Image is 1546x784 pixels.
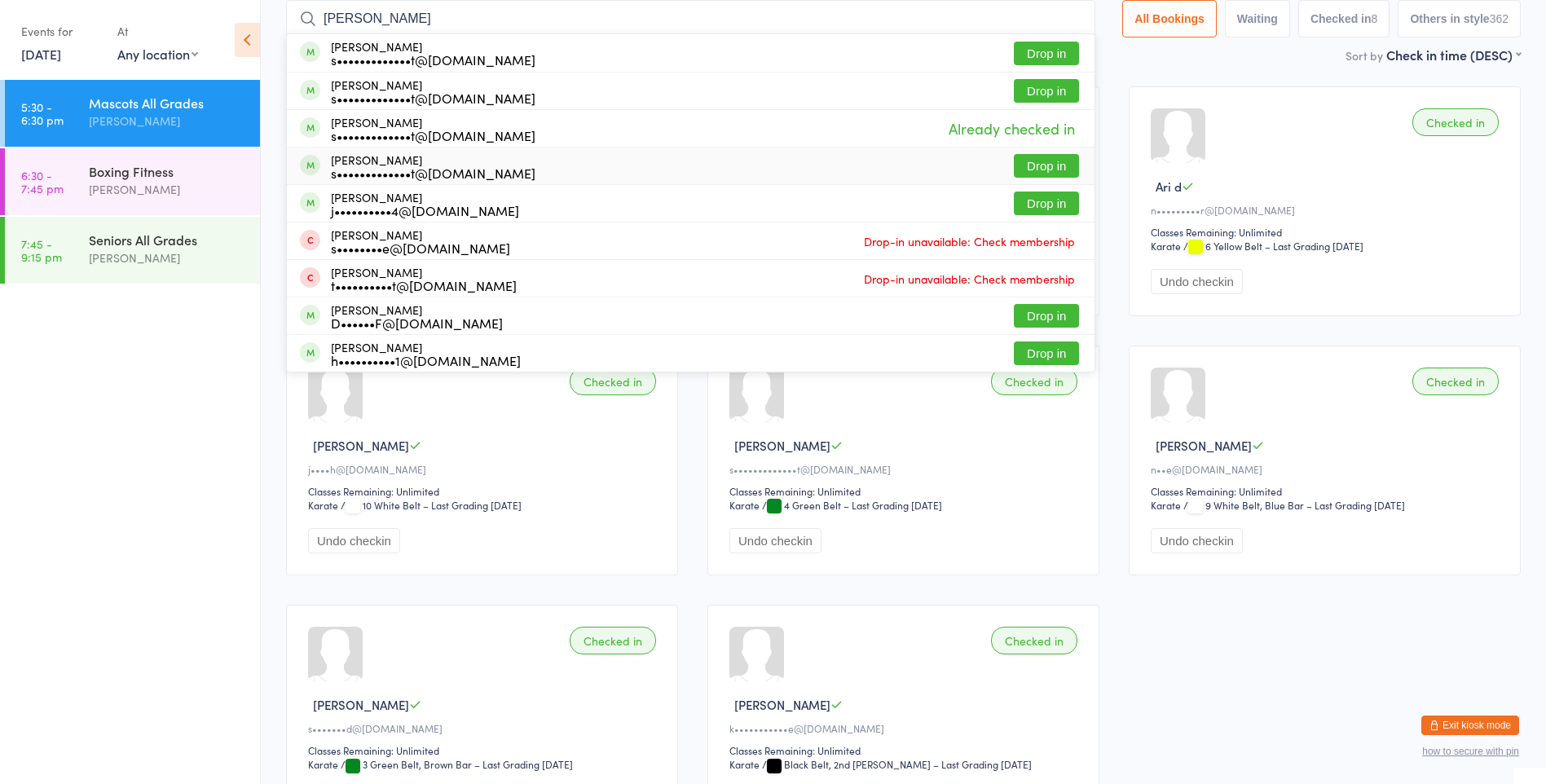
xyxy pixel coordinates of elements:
span: [PERSON_NAME] [1156,437,1252,454]
div: [PERSON_NAME] [331,116,535,142]
div: Classes Remaining: Unlimited [729,484,1082,498]
div: 8 [1372,12,1378,25]
span: / Black Belt, 2nd [PERSON_NAME] – Last Grading [DATE] [762,757,1032,771]
div: [PERSON_NAME] [331,78,535,104]
div: Classes Remaining: Unlimited [1151,225,1504,239]
div: j••••h@[DOMAIN_NAME] [308,462,661,476]
div: j••••••••••4@[DOMAIN_NAME] [331,204,519,217]
div: Checked in [1412,368,1499,395]
div: s•••••••••••••t@[DOMAIN_NAME] [331,129,535,142]
div: s•••••••d@[DOMAIN_NAME] [308,721,661,735]
div: s•••••••••••••t@[DOMAIN_NAME] [331,166,535,179]
div: s•••••••••••••t@[DOMAIN_NAME] [331,91,535,104]
div: n•••••••••r@[DOMAIN_NAME] [1151,203,1504,217]
div: Events for [21,18,101,45]
button: Exit kiosk mode [1421,716,1519,735]
div: Checked in [991,368,1077,395]
span: [PERSON_NAME] [313,437,409,454]
div: Karate [1151,498,1181,512]
span: / 4 Green Belt – Last Grading [DATE] [762,498,942,512]
span: [PERSON_NAME] [313,696,409,713]
span: / 3 Green Belt, Brown Bar – Last Grading [DATE] [341,757,573,771]
div: t••••••••••t@[DOMAIN_NAME] [331,279,517,292]
span: Drop-in unavailable: Check membership [860,266,1079,291]
button: Drop in [1014,304,1079,328]
button: how to secure with pin [1422,746,1519,757]
a: 5:30 -6:30 pmMascots All Grades[PERSON_NAME] [5,80,260,147]
div: [PERSON_NAME] [331,40,535,66]
span: Ari d [1156,178,1182,195]
div: Boxing Fitness [89,162,246,180]
span: Already checked in [945,114,1079,143]
button: Drop in [1014,79,1079,103]
a: [DATE] [21,45,61,63]
time: 5:30 - 6:30 pm [21,100,64,126]
div: k•••••••••••e@[DOMAIN_NAME] [729,721,1082,735]
button: Drop in [1014,192,1079,215]
button: Undo checkin [1151,269,1243,294]
div: s•••••••••••••t@[DOMAIN_NAME] [331,53,535,66]
label: Sort by [1346,47,1383,64]
button: Drop in [1014,42,1079,65]
time: 6:30 - 7:45 pm [21,169,64,195]
div: Seniors All Grades [89,231,246,249]
span: [PERSON_NAME] [734,437,830,454]
div: [PERSON_NAME] [89,112,246,130]
span: / 6 Yellow Belt – Last Grading [DATE] [1183,239,1363,253]
div: [PERSON_NAME] [331,191,519,217]
button: Drop in [1014,341,1079,365]
div: D••••••F@[DOMAIN_NAME] [331,316,503,329]
div: [PERSON_NAME] [331,341,521,367]
div: Any location [117,45,198,63]
div: Check in time (DESC) [1386,46,1521,64]
div: Classes Remaining: Unlimited [308,484,661,498]
div: At [117,18,198,45]
div: Classes Remaining: Unlimited [729,743,1082,757]
div: Karate [1151,239,1181,253]
div: Karate [308,757,338,771]
span: Drop-in unavailable: Check membership [860,229,1079,253]
div: [PERSON_NAME] [331,303,503,329]
div: 362 [1490,12,1509,25]
button: Undo checkin [308,528,400,553]
div: Checked in [991,627,1077,654]
div: Checked in [570,627,656,654]
div: Checked in [570,368,656,395]
div: Karate [729,498,760,512]
button: Drop in [1014,154,1079,178]
time: 7:45 - 9:15 pm [21,237,62,263]
div: h••••••••••1@[DOMAIN_NAME] [331,354,521,367]
div: n••e@[DOMAIN_NAME] [1151,462,1504,476]
span: / 10 White Belt – Last Grading [DATE] [341,498,522,512]
div: Classes Remaining: Unlimited [308,743,661,757]
div: s••••••••e@[DOMAIN_NAME] [331,241,510,254]
div: Karate [729,757,760,771]
div: Karate [308,498,338,512]
a: 7:45 -9:15 pmSeniors All Grades[PERSON_NAME] [5,217,260,284]
div: [PERSON_NAME] [331,266,517,292]
button: Undo checkin [729,528,821,553]
a: 6:30 -7:45 pmBoxing Fitness[PERSON_NAME] [5,148,260,215]
div: [PERSON_NAME] [331,228,510,254]
div: [PERSON_NAME] [331,153,535,179]
div: s•••••••••••••t@[DOMAIN_NAME] [729,462,1082,476]
div: [PERSON_NAME] [89,249,246,267]
span: / 9 White Belt, Blue Bar – Last Grading [DATE] [1183,498,1405,512]
span: [PERSON_NAME] [734,696,830,713]
div: [PERSON_NAME] [89,180,246,199]
div: Checked in [1412,108,1499,136]
button: Undo checkin [1151,528,1243,553]
div: Mascots All Grades [89,94,246,112]
div: Classes Remaining: Unlimited [1151,484,1504,498]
